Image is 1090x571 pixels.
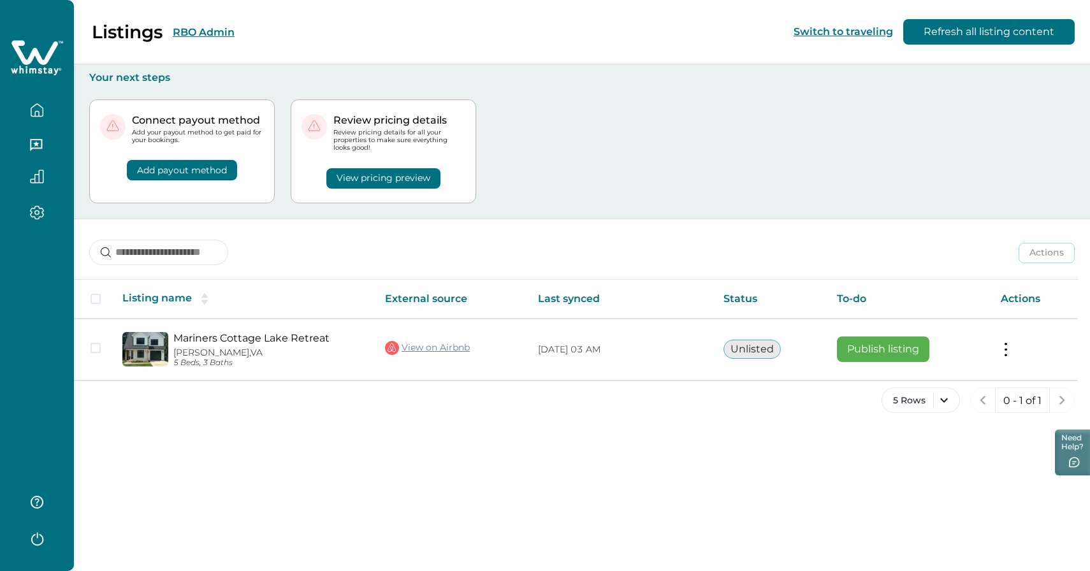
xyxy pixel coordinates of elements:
[882,387,960,413] button: 5 Rows
[1019,243,1075,263] button: Actions
[333,114,465,127] p: Review pricing details
[112,280,375,319] th: Listing name
[1003,394,1042,407] p: 0 - 1 of 1
[173,358,365,368] p: 5 Beds, 3 Baths
[122,332,168,366] img: propertyImage_Mariners Cottage Lake Retreat
[127,160,237,180] button: Add payout method
[713,280,827,319] th: Status
[132,129,264,144] p: Add your payout method to get paid for your bookings.
[132,114,264,127] p: Connect payout method
[173,332,365,344] a: Mariners Cottage Lake Retreat
[794,25,893,38] button: Switch to traveling
[89,71,1075,84] p: Your next steps
[375,280,528,319] th: External source
[326,168,440,189] button: View pricing preview
[827,280,991,319] th: To-do
[173,347,365,358] p: [PERSON_NAME], VA
[1049,387,1075,413] button: next page
[837,336,929,362] button: Publish listing
[192,293,217,305] button: sorting
[903,19,1075,45] button: Refresh all listing content
[723,340,781,359] button: Unlisted
[528,280,713,319] th: Last synced
[92,21,163,43] p: Listings
[333,129,465,152] p: Review pricing details for all your properties to make sure everything looks good!
[970,387,996,413] button: previous page
[995,387,1050,413] button: 0 - 1 of 1
[991,280,1078,319] th: Actions
[385,340,470,356] a: View on Airbnb
[173,26,235,38] button: RBO Admin
[538,343,703,356] p: [DATE] 03 AM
